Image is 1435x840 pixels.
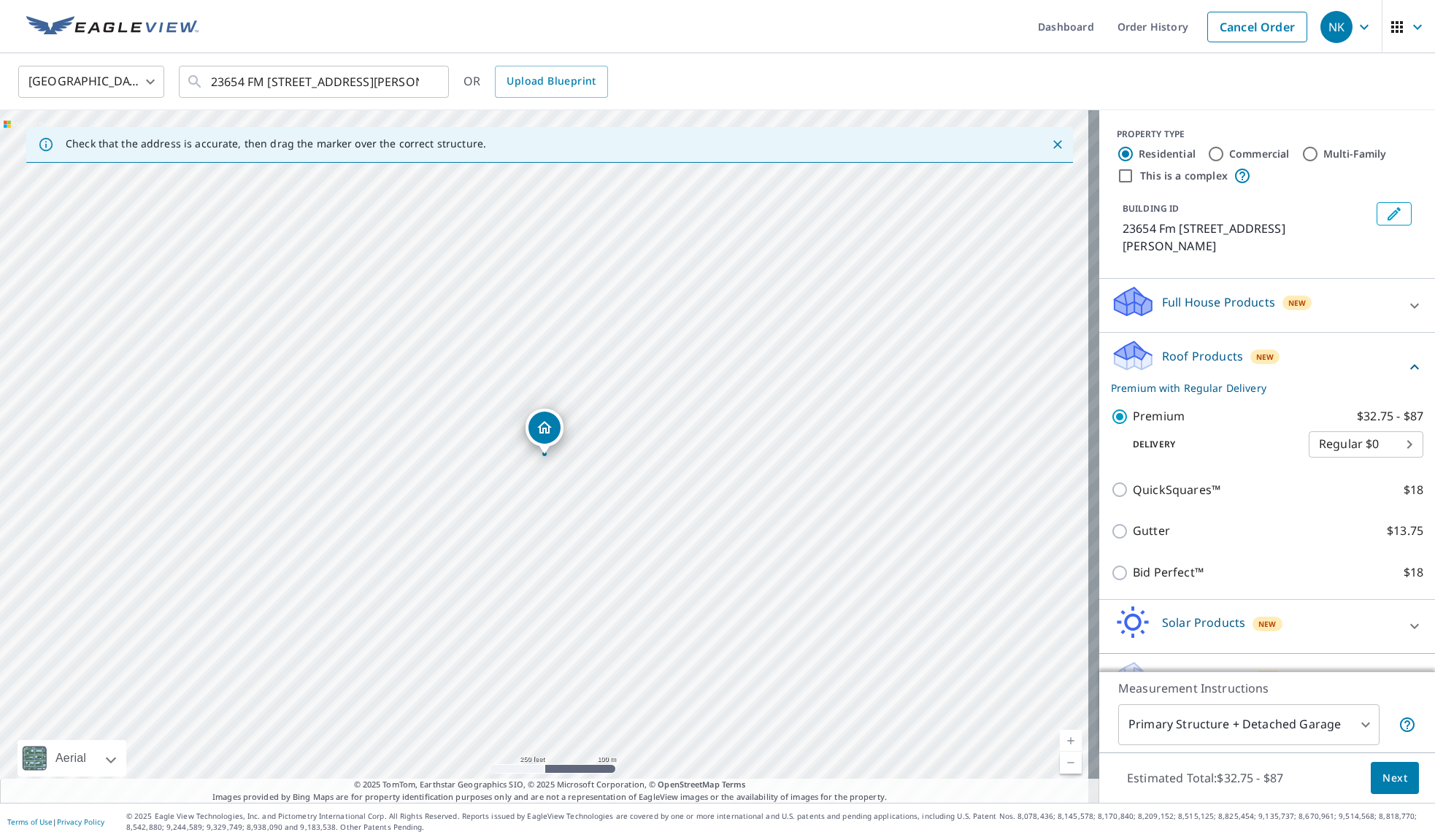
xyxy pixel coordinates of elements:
div: Regular $0 [1309,424,1423,465]
p: Full House Products [1162,293,1275,311]
button: Next [1371,762,1419,795]
p: $13.75 [1387,522,1423,540]
p: Bid Perfect™ [1133,563,1204,582]
div: Full House ProductsNew [1111,285,1423,326]
div: PROPERTY TYPE [1117,128,1417,141]
div: Solar ProductsNew [1111,606,1423,647]
div: Primary Structure + Detached Garage [1118,704,1380,745]
label: This is a complex [1140,169,1228,183]
a: Terms [722,779,746,790]
p: $32.75 - $87 [1357,407,1423,425]
div: NK [1320,11,1353,43]
img: EV Logo [26,16,199,38]
p: Premium [1133,407,1185,425]
a: Current Level 17, Zoom Out [1060,752,1082,774]
a: Terms of Use [7,817,53,827]
p: Estimated Total: $32.75 - $87 [1115,762,1295,794]
div: Walls ProductsNew [1111,660,1423,701]
div: OR [463,66,608,98]
span: New [1256,351,1274,363]
span: Upload Blueprint [507,72,596,90]
p: Measurement Instructions [1118,679,1416,697]
p: BUILDING ID [1123,202,1179,215]
p: | [7,817,104,826]
p: Walls Products [1162,668,1246,685]
div: [GEOGRAPHIC_DATA] [18,61,164,102]
a: Cancel Order [1207,12,1307,42]
p: Solar Products [1162,614,1245,631]
label: Multi-Family [1323,147,1387,161]
p: $18 [1404,481,1423,499]
button: Edit building 1 [1377,202,1412,226]
p: QuickSquares™ [1133,481,1220,499]
label: Residential [1139,147,1196,161]
div: Roof ProductsNewPremium with Regular Delivery [1111,339,1423,396]
a: Privacy Policy [57,817,104,827]
p: 23654 Fm [STREET_ADDRESS][PERSON_NAME] [1123,220,1371,255]
p: Roof Products [1162,347,1243,365]
div: Dropped pin, building 1, Residential property, 23654 Fm 1314 Rd Porter, TX 77365 [526,409,563,454]
span: © 2025 TomTom, Earthstar Geographics SIO, © 2025 Microsoft Corporation, © [354,779,746,791]
button: Close [1048,135,1067,154]
span: Next [1382,769,1407,787]
a: OpenStreetMap [658,779,719,790]
p: Delivery [1111,438,1309,451]
input: Search by address or latitude-longitude [211,61,419,102]
div: Aerial [18,740,126,777]
a: Current Level 17, Zoom In [1060,730,1082,752]
a: Upload Blueprint [495,66,607,98]
p: Premium with Regular Delivery [1111,380,1406,396]
p: © 2025 Eagle View Technologies, Inc. and Pictometry International Corp. All Rights Reserved. Repo... [126,811,1428,833]
span: Your report will include the primary structure and a detached garage if one exists. [1399,716,1416,733]
p: $18 [1404,563,1423,582]
label: Commercial [1229,147,1290,161]
p: Gutter [1133,522,1170,540]
span: New [1258,618,1277,630]
p: Check that the address is accurate, then drag the marker over the correct structure. [66,137,486,150]
span: New [1288,297,1307,309]
div: Aerial [51,740,91,777]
